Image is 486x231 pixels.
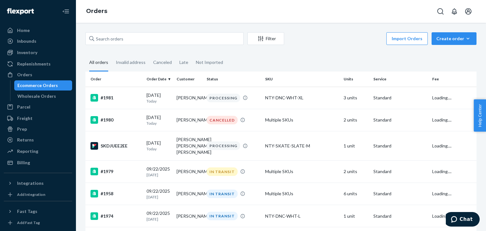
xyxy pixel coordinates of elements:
[373,143,427,149] p: Standard
[85,32,244,45] input: Search orders
[153,54,172,71] div: Canceled
[265,143,338,149] div: NTY-SKATE-SLATE-M
[341,87,371,109] td: 3 units
[474,99,486,132] button: Help Center
[17,93,56,99] div: Wholesale Orders
[14,91,72,101] a: Wholesale Orders
[4,102,72,112] a: Parcel
[146,194,171,200] p: [DATE]
[4,25,72,35] a: Home
[4,191,72,198] a: Add Integration
[430,131,477,160] td: Loading....
[17,192,45,197] div: Add Integration
[247,32,284,45] button: Filter
[263,72,341,87] th: SKU
[462,5,475,18] button: Open account menu
[17,208,37,215] div: Fast Tags
[4,47,72,58] a: Inventory
[146,172,171,178] p: [DATE]
[17,104,30,110] div: Parcel
[4,124,72,134] a: Prep
[174,131,204,160] td: [PERSON_NAME] [PERSON_NAME]|[PERSON_NAME]
[89,54,108,72] div: All orders
[371,72,429,87] th: Service
[85,72,144,87] th: Order
[14,80,72,91] a: Ecommerce Orders
[341,109,371,131] td: 2 units
[4,59,72,69] a: Replenishments
[174,160,204,183] td: [PERSON_NAME]
[146,114,171,126] div: [DATE]
[17,220,40,225] div: Add Fast Tag
[17,49,37,56] div: Inventory
[17,159,30,166] div: Billing
[4,146,72,156] a: Reporting
[430,72,477,87] th: Fee
[17,126,27,132] div: Prep
[86,8,107,15] a: Orders
[207,94,240,102] div: PROCESSING
[146,98,171,104] p: Today
[263,160,341,183] td: Multiple SKUs
[373,190,427,197] p: Standard
[116,54,146,71] div: Invalid address
[207,212,238,220] div: IN TRANSIT
[4,158,72,168] a: Billing
[196,54,223,71] div: Not Imported
[174,205,204,227] td: [PERSON_NAME]
[430,183,477,205] td: Loading....
[90,116,141,124] div: #1980
[59,5,72,18] button: Close Navigation
[341,72,371,87] th: Units
[90,94,141,102] div: #1981
[432,32,477,45] button: Create order
[90,212,141,220] div: #1974
[90,190,141,197] div: #1958
[146,146,171,152] p: Today
[430,205,477,227] td: Loading....
[146,166,171,178] div: 09/22/2025
[17,27,30,34] div: Home
[204,72,263,87] th: Status
[90,168,141,175] div: #1979
[430,87,477,109] td: Loading....
[446,212,480,228] iframe: Opens a widget where you can chat to one of our agents
[248,35,284,42] div: Filter
[179,54,188,71] div: Late
[434,5,447,18] button: Open Search Box
[265,95,338,101] div: NTY-DNC-WHT-XL
[265,213,338,219] div: NTY-DNC-WHT-L
[146,188,171,200] div: 09/22/2025
[341,160,371,183] td: 2 units
[17,38,36,44] div: Inbounds
[4,206,72,216] button: Fast Tags
[207,190,238,198] div: IN TRANSIT
[81,2,112,21] ol: breadcrumbs
[174,87,204,109] td: [PERSON_NAME]
[373,95,427,101] p: Standard
[144,72,174,87] th: Order Date
[7,8,34,15] img: Flexport logo
[4,219,72,227] a: Add Fast Tag
[90,142,141,150] div: SKDJUEE2EE
[17,148,38,154] div: Reporting
[174,109,204,131] td: [PERSON_NAME]
[373,117,427,123] p: Standard
[207,167,238,176] div: IN TRANSIT
[177,76,202,82] div: Customer
[207,116,238,124] div: CANCELLED
[17,137,34,143] div: Returns
[146,121,171,126] p: Today
[373,213,427,219] p: Standard
[263,183,341,205] td: Multiple SKUs
[207,141,240,150] div: PROCESSING
[4,135,72,145] a: Returns
[341,205,371,227] td: 1 unit
[146,210,171,222] div: 09/22/2025
[17,72,32,78] div: Orders
[17,180,44,186] div: Integrations
[341,131,371,160] td: 1 unit
[146,216,171,222] p: [DATE]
